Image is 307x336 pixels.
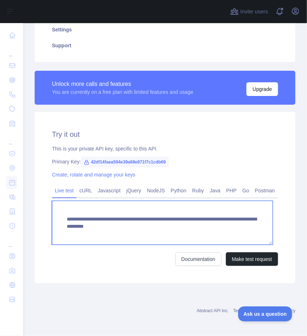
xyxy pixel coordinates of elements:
a: cURL [76,185,95,196]
div: ... [6,131,17,146]
a: Postman [252,185,278,196]
a: Abstract API Inc. [197,308,229,313]
a: Java [207,185,224,196]
div: You are currently on a free plan with limited features and usage [52,88,193,96]
h2: Try it out [52,129,278,139]
span: 42df14faea594e39a68e871f7c1cdb69 [81,157,169,167]
div: ... [6,234,17,248]
button: Make test request [226,252,278,266]
button: Invite users [229,6,269,17]
a: Go [240,185,252,196]
a: Support [43,38,287,53]
a: Documentation [175,252,222,266]
a: Python [168,185,189,196]
a: Javascript [95,185,123,196]
div: Unlock more calls and features [52,80,193,88]
a: Settings [43,22,287,38]
iframe: Toggle Customer Support [238,306,293,322]
div: ... [6,43,17,58]
div: This is your private API key, specific to this API. [52,145,278,152]
a: Ruby [189,185,207,196]
a: Live test [52,185,76,196]
a: Create, rotate and manage your keys [52,172,135,178]
a: PHP [223,185,240,196]
a: Terms of service [233,308,264,313]
a: NodeJS [144,185,168,196]
span: Invite users [240,8,268,16]
a: jQuery [123,185,144,196]
button: Upgrade [246,82,278,96]
div: Primary Key: [52,158,278,165]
